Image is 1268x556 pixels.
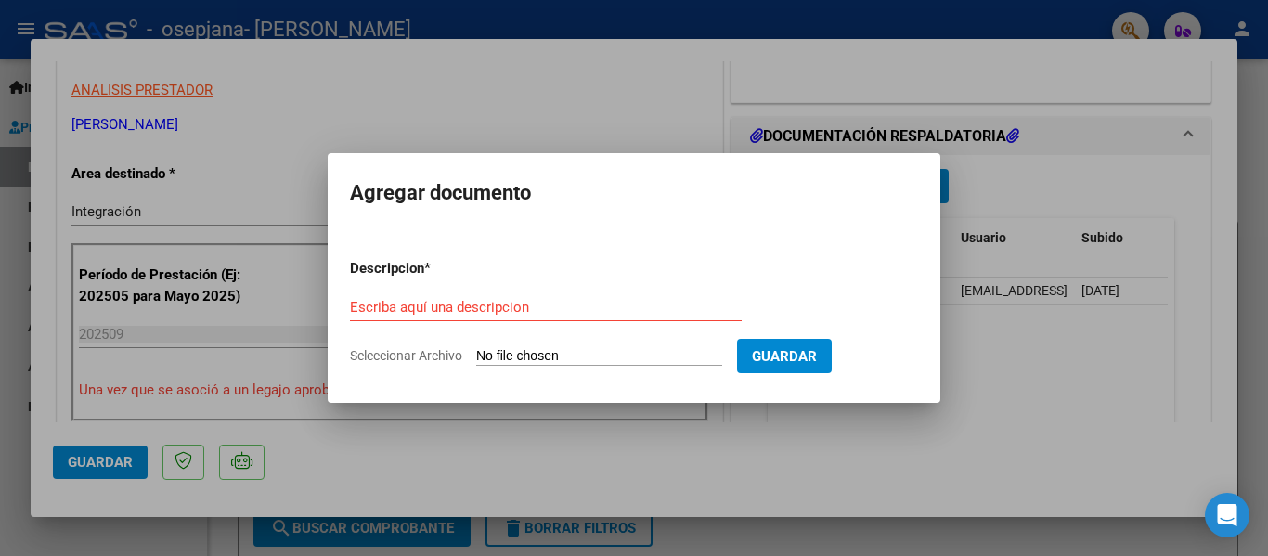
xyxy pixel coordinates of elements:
[737,339,832,373] button: Guardar
[350,258,521,279] p: Descripcion
[1205,493,1249,537] div: Open Intercom Messenger
[752,348,817,365] span: Guardar
[350,175,918,211] h2: Agregar documento
[350,348,462,363] span: Seleccionar Archivo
